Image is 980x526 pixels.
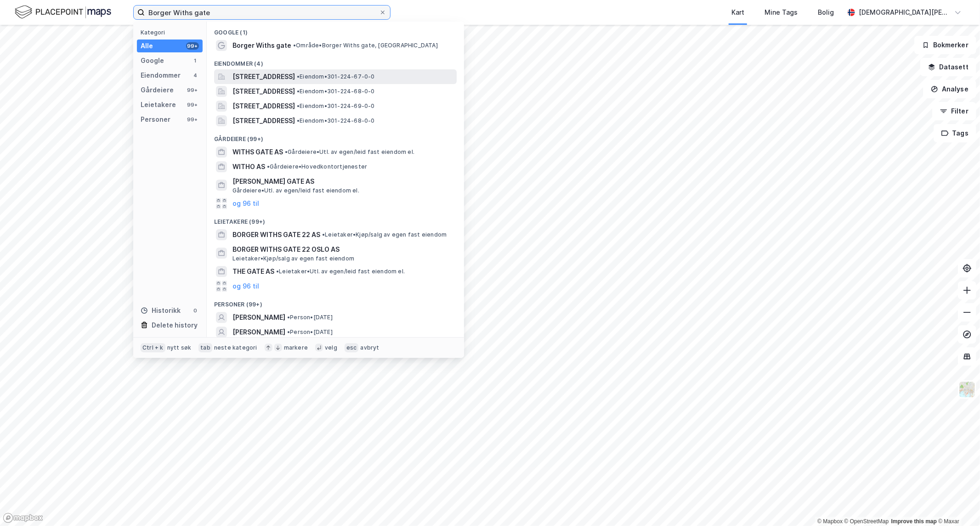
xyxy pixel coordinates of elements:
span: • [267,163,270,170]
div: 1 [192,57,199,64]
span: Eiendom • 301-224-67-0-0 [297,73,375,80]
div: 99+ [186,101,199,108]
div: Kontrollprogram for chat [934,482,980,526]
span: [PERSON_NAME] GATE AS [232,176,453,187]
span: Gårdeiere • Hovedkontortjenester [267,163,367,170]
span: Eiendom • 301-224-68-0-0 [297,117,375,124]
span: • [297,73,300,80]
span: • [297,117,300,124]
span: [PERSON_NAME] [232,312,285,323]
div: Personer [141,114,170,125]
a: OpenStreetMap [844,518,889,525]
div: Ctrl + k [141,343,165,352]
div: Eiendommer (4) [207,53,464,69]
span: Leietaker • Kjøp/salg av egen fast eiendom [232,255,354,262]
span: • [287,328,290,335]
div: Kart [731,7,744,18]
span: [STREET_ADDRESS] [232,115,295,126]
a: Mapbox homepage [3,513,43,523]
span: Gårdeiere • Utl. av egen/leid fast eiendom el. [232,187,359,194]
div: Google (1) [207,22,464,38]
span: Leietaker • Kjøp/salg av egen fast eiendom [322,231,447,238]
span: Person • [DATE] [287,328,333,336]
button: Analyse [923,80,976,98]
div: Gårdeiere (99+) [207,128,464,145]
div: esc [345,343,359,352]
span: Eiendom • 301-224-69-0-0 [297,102,375,110]
div: Google [141,55,164,66]
div: 4 [192,72,199,79]
button: Bokmerker [914,36,976,54]
span: WITHO AS [232,161,265,172]
div: Delete history [152,320,198,331]
div: 99+ [186,116,199,123]
button: og 96 til [232,281,259,292]
div: avbryt [360,344,379,351]
input: Søk på adresse, matrikkel, gårdeiere, leietakere eller personer [145,6,379,19]
div: Alle [141,40,153,51]
div: markere [284,344,308,351]
span: BORGER WITHS GATE 22 OSLO AS [232,244,453,255]
div: velg [325,344,337,351]
button: Filter [932,102,976,120]
span: • [285,148,288,155]
span: THE GATE AS [232,266,274,277]
div: Leietakere (99+) [207,211,464,227]
span: BORGER WITHS GATE 22 AS [232,229,320,240]
span: [PERSON_NAME] [232,327,285,338]
div: 0 [192,307,199,314]
span: • [297,88,300,95]
div: nytt søk [167,344,192,351]
span: WITHS GATE AS [232,147,283,158]
a: Mapbox [817,518,843,525]
div: Gårdeiere [141,85,174,96]
span: Borger Withs gate [232,40,291,51]
div: tab [198,343,212,352]
span: Eiendom • 301-224-68-0-0 [297,88,375,95]
div: Eiendommer [141,70,181,81]
span: • [287,314,290,321]
span: [STREET_ADDRESS] [232,101,295,112]
iframe: Chat Widget [934,482,980,526]
span: Gårdeiere • Utl. av egen/leid fast eiendom el. [285,148,414,156]
span: • [322,231,325,238]
div: Leietakere [141,99,176,110]
div: 99+ [186,42,199,50]
div: Historikk [141,305,181,316]
button: Tags [934,124,976,142]
button: og 96 til [232,198,259,209]
span: • [297,102,300,109]
img: Z [958,381,976,398]
button: Datasett [920,58,976,76]
div: 99+ [186,86,199,94]
span: [STREET_ADDRESS] [232,71,295,82]
div: [DEMOGRAPHIC_DATA][PERSON_NAME] [859,7,951,18]
div: neste kategori [214,344,257,351]
span: Leietaker • Utl. av egen/leid fast eiendom el. [276,268,405,275]
span: Område • Borger Withs gate, [GEOGRAPHIC_DATA] [293,42,438,49]
span: [STREET_ADDRESS] [232,86,295,97]
span: • [293,42,296,49]
div: Kategori [141,29,203,36]
span: Person • [DATE] [287,314,333,321]
div: Mine Tags [765,7,798,18]
div: Personer (99+) [207,294,464,310]
img: logo.f888ab2527a4732fd821a326f86c7f29.svg [15,4,111,20]
span: • [276,268,279,275]
a: Improve this map [891,518,937,525]
div: Bolig [818,7,834,18]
